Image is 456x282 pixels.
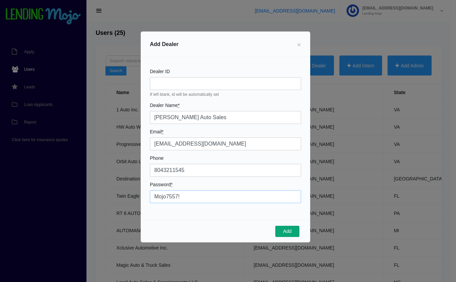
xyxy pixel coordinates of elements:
[292,35,306,54] button: Close
[150,182,173,187] label: Password
[171,182,172,187] abbr: required
[150,103,180,108] label: Dealer Name
[297,41,301,48] span: ×
[150,40,178,48] h5: Add Dealer
[150,69,170,74] label: Dealer ID
[150,129,163,134] label: Email
[178,103,179,108] abbr: required
[162,129,163,134] abbr: required
[150,91,301,97] small: If left blank, id will be automatically set
[150,156,163,160] label: Phone
[275,226,299,237] button: Add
